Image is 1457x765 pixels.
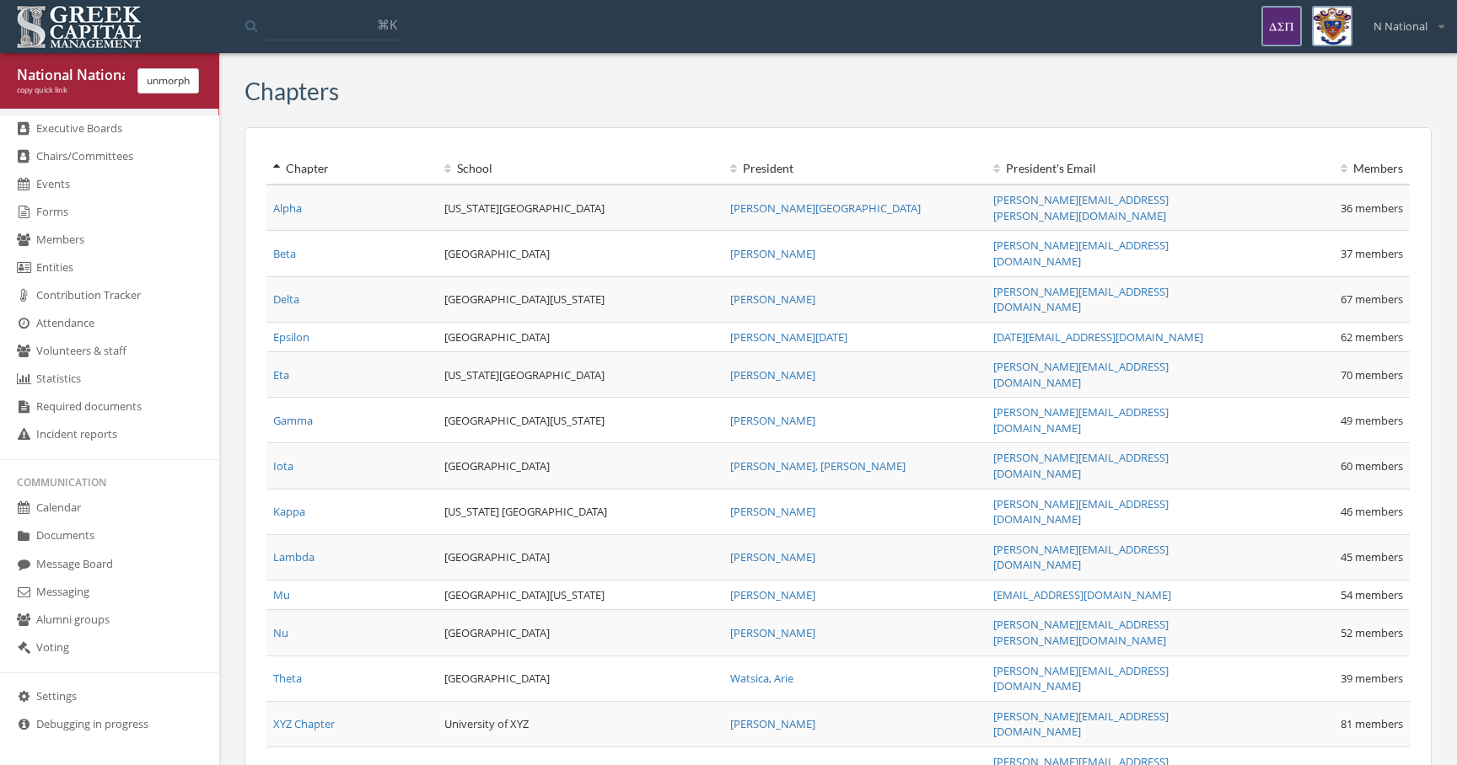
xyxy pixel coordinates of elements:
a: [PERSON_NAME][EMAIL_ADDRESS][PERSON_NAME][DOMAIN_NAME] [993,192,1169,223]
div: copy quick link [17,85,125,96]
div: N National [1363,6,1444,35]
h3: Chapters [245,78,339,104]
td: [GEOGRAPHIC_DATA] [438,322,723,352]
a: [PERSON_NAME][EMAIL_ADDRESS][DOMAIN_NAME] [993,542,1169,573]
a: [PERSON_NAME][EMAIL_ADDRESS][DOMAIN_NAME] [993,284,1169,315]
div: National National [17,66,125,85]
a: [PERSON_NAME] [730,549,815,564]
span: 49 members [1341,413,1403,428]
a: Beta [273,246,296,261]
a: [PERSON_NAME] [730,292,815,307]
a: [PERSON_NAME] [730,625,815,640]
a: [PERSON_NAME][DATE] [730,329,847,345]
a: [PERSON_NAME][EMAIL_ADDRESS][DOMAIN_NAME] [993,709,1169,740]
td: [US_STATE][GEOGRAPHIC_DATA] [438,185,723,231]
a: Kappa [273,504,305,519]
a: Lambda [273,549,315,564]
td: [GEOGRAPHIC_DATA] [438,443,723,489]
td: [GEOGRAPHIC_DATA] [438,534,723,580]
span: 37 members [1341,246,1403,261]
div: President [730,160,980,177]
span: 67 members [1341,292,1403,307]
span: 45 members [1341,549,1403,564]
a: Gamma [273,413,313,428]
span: 60 members [1341,458,1403,473]
a: [PERSON_NAME], [PERSON_NAME] [730,458,906,473]
span: 70 members [1341,367,1403,382]
a: [PERSON_NAME] [730,716,815,731]
td: [US_STATE][GEOGRAPHIC_DATA] [438,352,723,398]
a: Alpha [273,201,302,216]
td: [GEOGRAPHIC_DATA][US_STATE] [438,276,723,322]
td: [GEOGRAPHIC_DATA][US_STATE] [438,398,723,443]
td: University of XYZ [438,701,723,746]
span: 81 members [1341,716,1403,731]
a: [EMAIL_ADDRESS][DOMAIN_NAME] [993,587,1171,602]
a: Theta [273,671,302,686]
a: [PERSON_NAME] [730,246,815,261]
a: Iota [273,458,293,473]
a: [PERSON_NAME][EMAIL_ADDRESS][DOMAIN_NAME] [993,404,1169,436]
div: Members [1256,160,1403,177]
a: [DATE][EMAIL_ADDRESS][DOMAIN_NAME] [993,329,1203,345]
td: [US_STATE] [GEOGRAPHIC_DATA] [438,489,723,534]
a: [PERSON_NAME][EMAIL_ADDRESS][DOMAIN_NAME] [993,238,1169,269]
span: 62 members [1341,329,1403,345]
a: [PERSON_NAME] [730,587,815,602]
td: [GEOGRAPHIC_DATA] [438,655,723,701]
span: 36 members [1341,201,1403,216]
a: [PERSON_NAME] [730,504,815,519]
div: President 's Email [993,160,1243,177]
a: [PERSON_NAME] [730,367,815,382]
a: Delta [273,292,299,307]
a: [PERSON_NAME][EMAIL_ADDRESS][DOMAIN_NAME] [993,496,1169,527]
a: [PERSON_NAME][EMAIL_ADDRESS][DOMAIN_NAME] [993,663,1169,694]
a: Nu [273,625,288,640]
a: Watsica, Arie [730,671,793,686]
a: Eta [273,367,289,382]
td: [GEOGRAPHIC_DATA] [438,610,723,655]
a: [PERSON_NAME][EMAIL_ADDRESS][PERSON_NAME][DOMAIN_NAME] [993,617,1169,648]
span: N National [1374,19,1427,35]
button: unmorph [137,68,199,94]
a: [PERSON_NAME] [730,413,815,428]
a: Mu [273,587,290,602]
td: [GEOGRAPHIC_DATA] [438,231,723,276]
span: 46 members [1341,504,1403,519]
a: [PERSON_NAME][EMAIL_ADDRESS][DOMAIN_NAME] [993,450,1169,481]
td: [GEOGRAPHIC_DATA][US_STATE] [438,580,723,610]
span: 54 members [1341,587,1403,602]
div: School [444,160,717,177]
a: Epsilon [273,329,309,345]
a: XYZ Chapter [273,716,335,731]
div: Chapter [273,160,431,177]
a: [PERSON_NAME][GEOGRAPHIC_DATA] [730,201,921,216]
span: ⌘K [377,16,397,33]
span: 39 members [1341,671,1403,686]
a: [PERSON_NAME][EMAIL_ADDRESS][DOMAIN_NAME] [993,359,1169,390]
span: 52 members [1341,625,1403,640]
